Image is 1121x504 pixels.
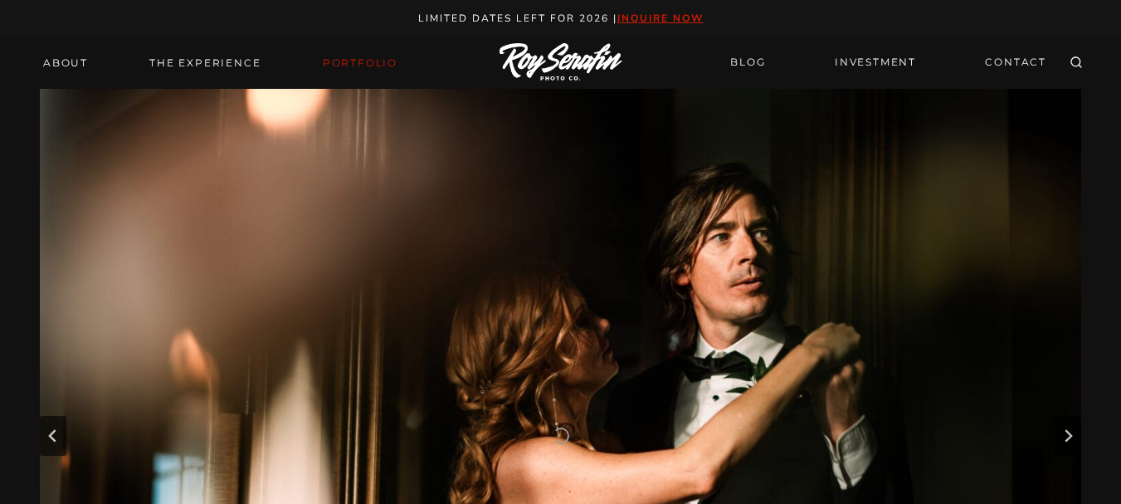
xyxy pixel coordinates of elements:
a: inquire now [617,12,704,25]
button: Next slide [1055,416,1081,456]
p: Limited Dates LEft for 2026 | [18,10,1104,27]
nav: Secondary Navigation [720,48,1056,77]
button: Go to last slide [40,416,66,456]
button: View Search Form [1065,51,1088,75]
a: THE EXPERIENCE [139,51,271,75]
a: BLOG [720,48,775,77]
img: Logo of Roy Serafin Photo Co., featuring stylized text in white on a light background, representi... [500,43,622,82]
a: CONTACT [975,48,1056,77]
nav: Primary Navigation [33,51,407,75]
a: About [33,51,98,75]
a: INVESTMENT [825,48,926,77]
a: Portfolio [313,51,407,75]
